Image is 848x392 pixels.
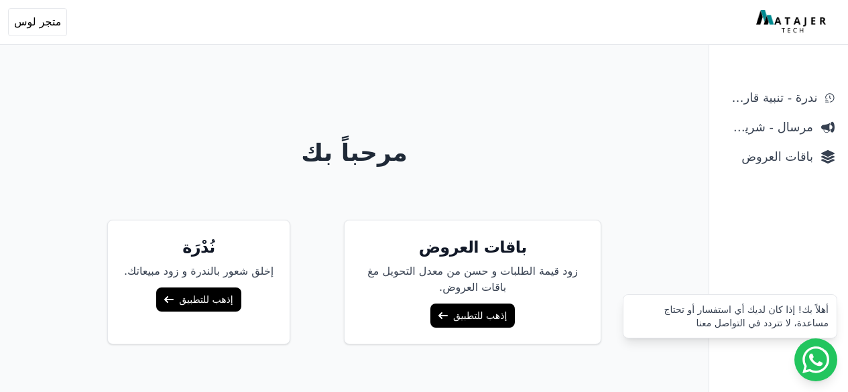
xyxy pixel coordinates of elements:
h1: مرحباً بك [11,139,698,166]
span: باقات العروض [723,147,813,166]
button: متجر لوس [8,8,67,36]
span: متجر لوس [14,14,61,30]
img: MatajerTech Logo [756,10,829,34]
h5: نُدْرَة [124,237,274,258]
p: زود قيمة الطلبات و حسن من معدل التحويل مغ باقات العروض. [361,263,585,296]
p: إخلق شعور بالندرة و زود مبيعاتك. [124,263,274,279]
div: أهلاً بك! إذا كان لديك أي استفسار أو تحتاج مساعدة، لا تتردد في التواصل معنا [631,303,829,330]
span: ندرة - تنبية قارب علي النفاذ [723,88,817,107]
a: إذهب للتطبيق [156,287,241,312]
span: مرسال - شريط دعاية [723,118,813,137]
h5: باقات العروض [361,237,585,258]
a: إذهب للتطبيق [430,304,515,328]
